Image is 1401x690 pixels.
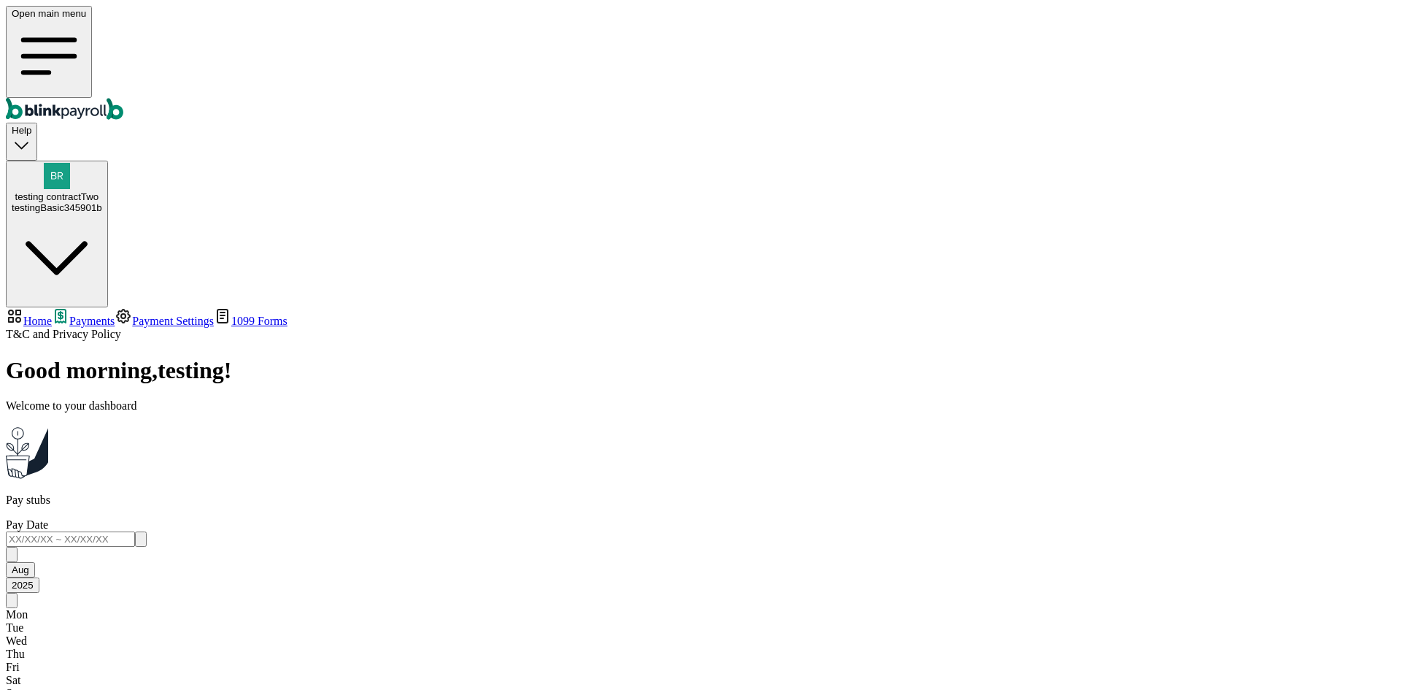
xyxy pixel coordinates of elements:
nav: Team Member Portal Sidebar [6,307,1395,341]
span: 1099 Forms [231,315,287,327]
div: Thu [6,648,1395,661]
p: Pay stubs [6,494,1395,507]
span: T&C [6,328,30,340]
div: Mon [6,608,1395,621]
span: Privacy Policy [53,328,121,340]
button: Help [6,123,37,160]
a: Payment Settings [115,315,214,327]
iframe: Chat Widget [1328,620,1401,690]
a: Payments [52,315,115,327]
a: Home [6,315,52,327]
div: Wed [6,635,1395,648]
img: Plant illustration [6,424,48,479]
span: and [6,328,121,340]
span: Open main menu [12,8,86,19]
button: Aug [6,562,35,578]
button: testing contractTwotestingBasic345901b [6,161,108,308]
a: 1099 Forms [214,315,287,327]
div: Tue [6,621,1395,635]
span: Payments [69,315,115,327]
button: Open main menu [6,6,92,98]
div: Fri [6,661,1395,674]
span: Pay Date [6,518,48,531]
p: Welcome to your dashboard [6,399,1395,413]
button: 2025 [6,578,39,593]
nav: Global [6,6,1395,123]
span: Home [23,315,52,327]
div: testingBasic345901b [12,202,102,213]
input: XX/XX/XX ~ XX/XX/XX [6,532,135,547]
span: Payment Settings [132,315,214,327]
span: testing contractTwo [15,191,99,202]
span: Help [12,125,31,136]
div: Sat [6,674,1395,687]
h1: Good morning , testing ! [6,357,1395,384]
